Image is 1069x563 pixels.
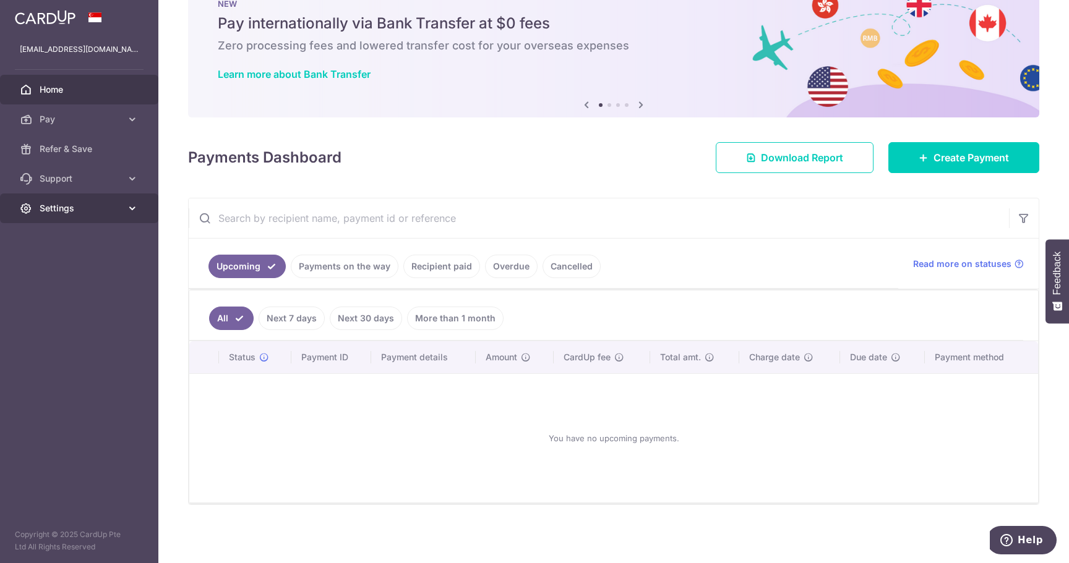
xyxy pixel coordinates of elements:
span: Due date [850,351,887,363]
span: Create Payment [934,150,1009,165]
a: Cancelled [543,255,601,278]
a: Upcoming [208,255,286,278]
iframe: Opens a widget where you can find more information [990,526,1057,557]
a: Recipient paid [403,255,480,278]
span: Download Report [761,150,843,165]
a: Learn more about Bank Transfer [218,68,371,80]
a: Read more on statuses [913,258,1024,270]
h6: Zero processing fees and lowered transfer cost for your overseas expenses [218,38,1010,53]
span: Status [229,351,255,363]
a: Create Payment [888,142,1039,173]
a: Next 30 days [330,307,402,330]
span: Refer & Save [40,143,121,155]
span: Pay [40,113,121,125]
span: Total amt. [660,351,701,363]
span: Amount [486,351,517,363]
button: Feedback - Show survey [1045,239,1069,323]
th: Payment method [925,341,1038,373]
img: CardUp [15,10,75,25]
div: You have no upcoming payments. [204,384,1023,493]
h4: Payments Dashboard [188,146,341,169]
span: Charge date [749,351,800,363]
span: Home [40,83,121,96]
span: Support [40,172,121,185]
a: More than 1 month [407,307,504,330]
a: Overdue [485,255,538,278]
a: Download Report [716,142,874,173]
th: Payment details [371,341,475,373]
span: Settings [40,202,121,214]
th: Payment ID [291,341,372,373]
p: [EMAIL_ADDRESS][DOMAIN_NAME] [20,43,139,56]
a: Payments on the way [291,255,398,278]
span: Read more on statuses [913,258,1011,270]
h5: Pay internationally via Bank Transfer at $0 fees [218,14,1010,33]
a: All [209,307,254,330]
span: CardUp fee [564,351,611,363]
input: Search by recipient name, payment id or reference [189,198,1009,238]
a: Next 7 days [259,307,325,330]
span: Feedback [1052,252,1063,295]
